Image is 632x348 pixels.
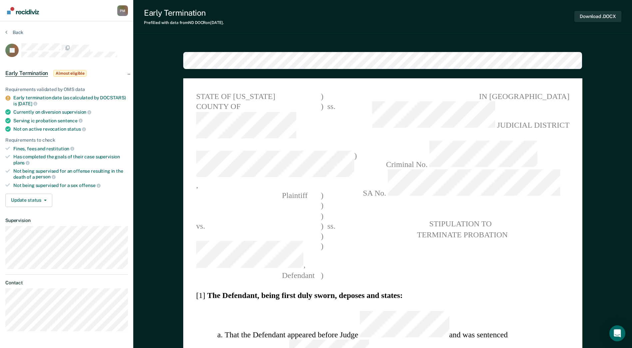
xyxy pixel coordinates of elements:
[46,146,74,151] span: restitution
[5,280,128,286] dt: Contact
[196,102,320,141] span: COUNTY OF
[353,141,569,170] span: Criminal No.
[196,151,354,190] span: ,
[13,160,30,165] span: plans
[117,5,128,16] div: P M
[13,168,128,180] div: Not being supervised for an offense resulting in the death of a
[574,11,621,22] button: Download .DOCX
[196,271,315,279] span: Defendant
[36,174,55,179] span: person
[144,20,224,25] div: Prefilled with data from ND DOCR on [DATE] .
[62,109,91,115] span: supervision
[321,211,323,221] span: )
[13,109,128,115] div: Currently on diversion
[321,200,323,211] span: )
[5,137,128,143] div: Requirements to check
[7,7,39,14] img: Recidiviz
[321,231,323,241] span: )
[117,5,128,16] button: Profile dropdown button
[196,221,205,230] span: vs.
[13,95,128,106] div: Early termination date (as calculated by DOCSTARS) is [DATE]
[13,118,128,124] div: Serving ic probation
[321,270,323,280] span: )
[5,218,128,223] dt: Supervision
[321,221,323,231] span: )
[353,219,569,239] pre: STIPULATION TO TERMINATE PROBATION
[196,91,320,102] span: STATE OF [US_STATE]
[207,291,403,300] strong: The Defendant, being first duly sworn, deposes and states:
[321,91,323,102] span: )
[321,190,323,200] span: )
[321,102,323,141] span: )
[13,182,128,188] div: Not being supervised for a sex
[323,221,339,231] span: ss.
[609,325,625,341] div: Open Intercom Messenger
[5,70,48,77] span: Early Termination
[53,70,87,77] span: Almost eligible
[13,126,128,132] div: Not on active revocation
[196,191,308,199] span: Plaintiff
[196,241,320,270] span: ,
[144,8,224,18] div: Early Termination
[196,291,569,301] section: [1]
[353,91,569,102] span: IN [GEOGRAPHIC_DATA]
[67,126,86,132] span: status
[79,183,101,188] span: offense
[5,29,23,35] button: Back
[13,146,128,152] div: Fines, fees and
[353,102,569,131] span: JUDICIAL DISTRICT
[58,118,83,123] span: sentence
[321,241,323,270] span: )
[353,170,569,199] span: SA No.
[13,154,128,165] div: Has completed the goals of their case supervision
[5,87,128,92] div: Requirements validated by OMS data
[323,102,339,141] span: ss.
[5,194,52,207] button: Update status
